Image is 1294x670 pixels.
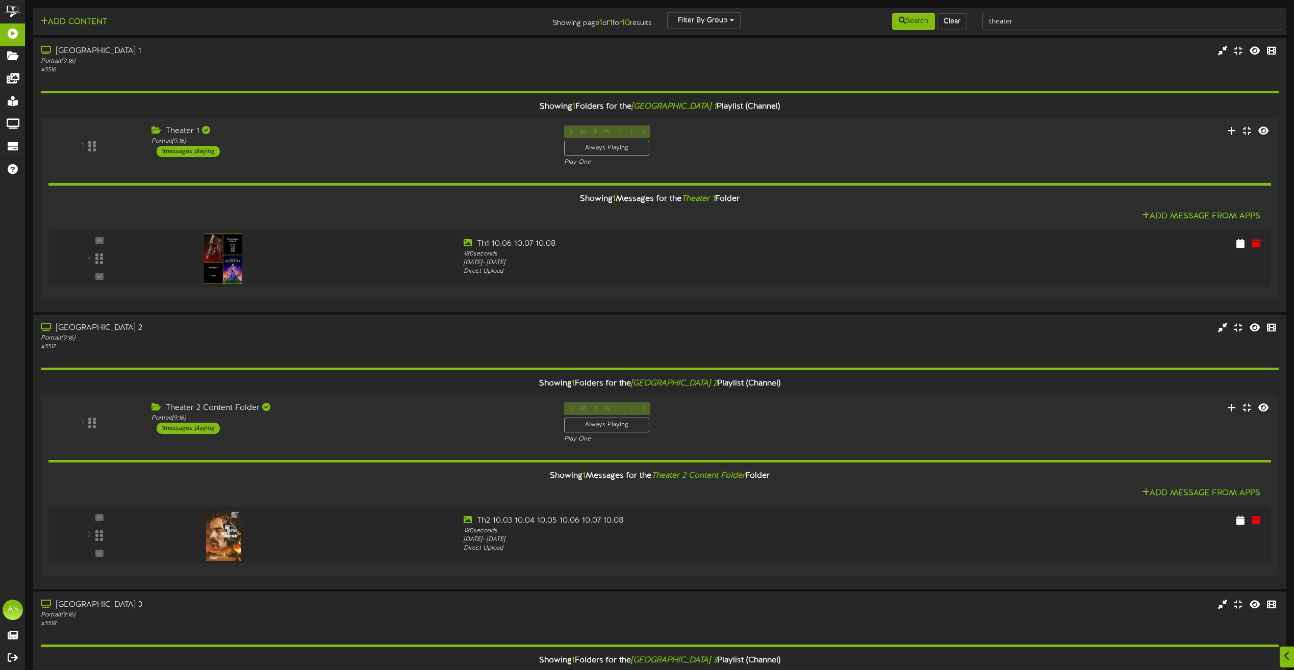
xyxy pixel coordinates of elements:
[33,373,1286,395] div: Showing Folders for the Playlist (Channel)
[37,16,110,29] button: Add Content
[151,137,549,146] div: Portrait ( 9:16 )
[204,233,242,284] img: e5b2ff81-81aa-4b93-9e29-d19b09eb7404.jpg
[464,259,958,267] div: [DATE] - [DATE]
[572,656,575,665] span: 1
[41,343,548,351] div: # 5517
[631,656,717,665] i: [GEOGRAPHIC_DATA] 3
[681,194,715,203] i: Theater 1
[41,334,548,343] div: Portrait ( 9:16 )
[582,471,586,480] span: 1
[157,146,220,157] div: 1 messages playing
[41,465,1279,487] div: Showing Messages for the Folder
[157,423,220,434] div: 1 messages playing
[564,141,649,156] div: Always Playing
[41,45,548,57] div: [GEOGRAPHIC_DATA] 1
[572,102,575,111] span: 1
[151,402,549,414] div: Theater 2 Content Folder
[151,125,549,137] div: Theater 1
[937,13,967,30] button: Clear
[610,18,613,28] strong: 1
[41,57,548,66] div: Portrait ( 9:16 )
[33,96,1286,118] div: Showing Folders for the Playlist (Channel)
[572,379,575,388] span: 1
[631,102,717,111] i: [GEOGRAPHIC_DATA] 1
[3,600,23,620] div: AS
[564,435,858,444] div: Play One
[667,12,741,29] button: Filter By Group
[464,238,958,250] div: Th1 10.06 10.07 10.08
[1139,487,1263,500] button: Add Message From Apps
[41,66,548,74] div: # 5516
[464,535,958,544] div: [DATE] - [DATE]
[651,471,745,480] i: Theater 2 Content Folder
[206,510,241,561] img: 9e4ec101-6c5d-475b-ae91-2a19f001312b.jpg
[1139,210,1263,223] button: Add Message From Apps
[41,188,1279,210] div: Showing Messages for the Folder
[613,194,616,203] span: 1
[982,13,1282,30] input: -- Search Playlists by Name --
[41,322,548,334] div: [GEOGRAPHIC_DATA] 2
[564,158,858,167] div: Play One
[599,18,602,28] strong: 1
[151,414,549,423] div: Portrait ( 9:16 )
[464,527,958,535] div: 180 seconds
[564,418,649,432] div: Always Playing
[464,250,958,259] div: 180 seconds
[464,267,958,276] div: Direct Upload
[41,620,548,628] div: # 5518
[631,379,717,388] i: [GEOGRAPHIC_DATA] 2
[464,544,958,553] div: Direct Upload
[622,18,630,28] strong: 10
[450,12,660,29] div: Showing page of for results
[41,611,548,620] div: Portrait ( 9:16 )
[892,13,935,30] button: Search
[464,515,958,527] div: Th2 10.03 10.04 10.05 10.06 10.07 10.08
[41,599,548,611] div: [GEOGRAPHIC_DATA] 3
